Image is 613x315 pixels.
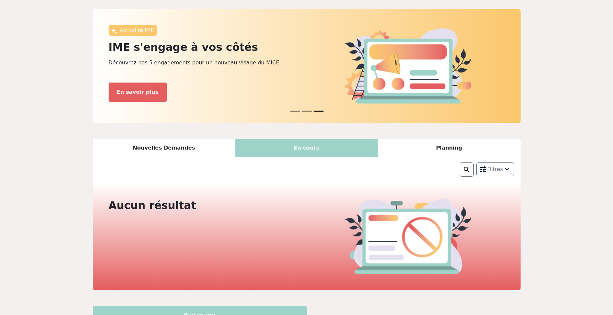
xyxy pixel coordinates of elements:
[109,25,157,36] div: Actualité IME
[314,107,324,115] button: News 2
[487,165,503,173] span: Filtres
[93,139,235,157] div: Nouvelles Demandes
[463,166,471,174] img: search.png
[344,28,471,104] img: actu.png
[111,28,117,34] img: awesome.png
[344,199,471,274] img: cancel.png
[109,83,167,102] button: En savoir plus
[290,107,300,115] button: News 0
[109,59,303,67] p: Découvrez nos 5 engagements pour un nouveau visage du MICE
[302,107,312,115] button: News 1
[479,165,487,173] img: setting.png
[109,41,303,53] h2: IME s'engage à vos côtés
[235,139,378,157] div: En cours
[109,199,303,212] h2: Aucun résultat
[503,165,511,173] img: arrow_down.png
[378,139,521,157] div: Planning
